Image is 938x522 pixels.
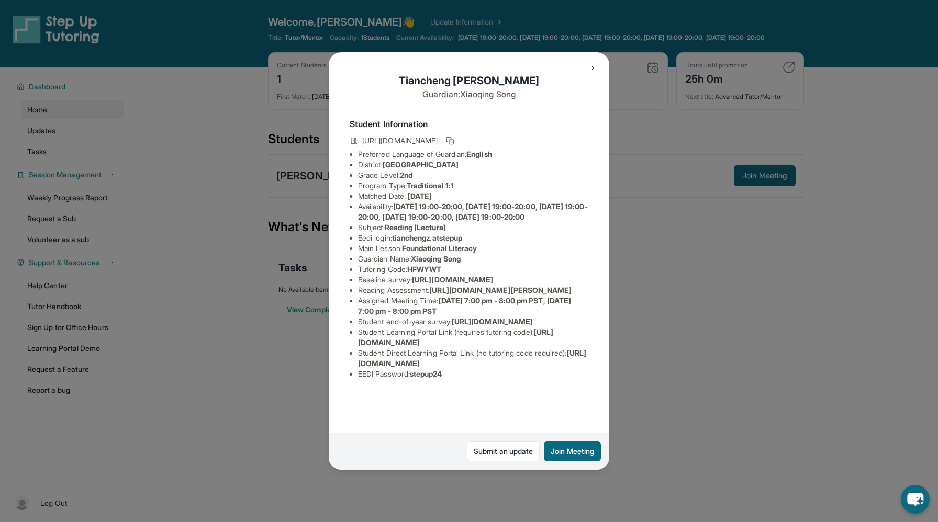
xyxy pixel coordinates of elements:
[358,222,588,233] li: Subject :
[429,286,572,294] span: [URL][DOMAIN_NAME][PERSON_NAME]
[544,441,601,461] button: Join Meeting
[383,160,459,169] span: [GEOGRAPHIC_DATA]
[412,275,493,284] span: [URL][DOMAIN_NAME]
[589,64,598,72] img: Close Icon
[407,181,454,190] span: Traditional 1:1
[402,244,477,253] span: Foundational Literacy
[466,150,492,158] span: English
[467,441,540,461] a: Submit an update
[358,275,588,285] li: Baseline survey :
[358,149,588,160] li: Preferred Language of Guardian:
[358,348,588,369] li: Student Direct Learning Portal Link (no tutoring code required) :
[358,296,571,315] span: [DATE] 7:00 pm - 8:00 pm PST, [DATE] 7:00 pm - 8:00 pm PST
[358,233,588,243] li: Eedi login :
[350,73,588,88] h1: Tiancheng [PERSON_NAME]
[358,191,588,201] li: Matched Date:
[350,118,588,130] h4: Student Information
[358,160,588,170] li: District:
[452,317,533,326] span: [URL][DOMAIN_NAME]
[358,285,588,296] li: Reading Assessment :
[410,369,442,378] span: stepup24
[444,134,456,147] button: Copy link
[358,296,588,316] li: Assigned Meeting Time :
[358,180,588,191] li: Program Type:
[358,170,588,180] li: Grade Level:
[400,171,412,179] span: 2nd
[358,369,588,379] li: EEDI Password :
[362,135,438,146] span: [URL][DOMAIN_NAME]
[408,191,432,200] span: [DATE]
[385,223,446,232] span: Reading (Lectura)
[350,88,588,100] p: Guardian: Xiaoqing Song
[901,485,930,514] button: chat-button
[392,233,462,242] span: tianchengz.atstepup
[358,254,588,264] li: Guardian Name :
[407,265,441,274] span: HFWYWT
[358,327,588,348] li: Student Learning Portal Link (requires tutoring code) :
[358,316,588,327] li: Student end-of-year survey :
[358,202,588,221] span: [DATE] 19:00-20:00, [DATE] 19:00-20:00, [DATE] 19:00-20:00, [DATE] 19:00-20:00, [DATE] 19:00-20:00
[411,254,461,263] span: Xiaoqing Song
[358,264,588,275] li: Tutoring Code :
[358,243,588,254] li: Main Lesson :
[358,201,588,222] li: Availability:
